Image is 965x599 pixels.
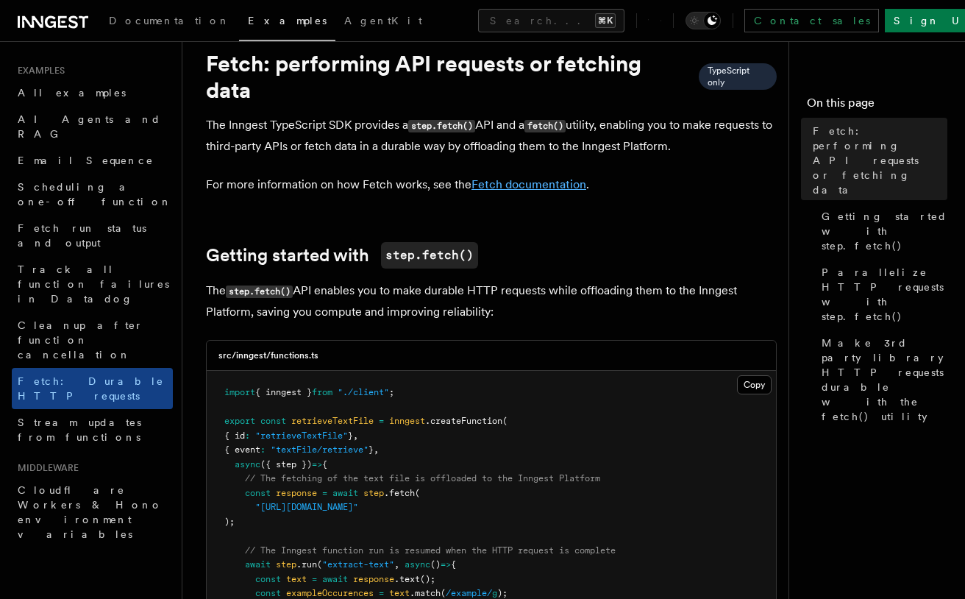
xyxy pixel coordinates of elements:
[405,559,430,570] span: async
[245,545,616,556] span: // The Inngest function run is resumed when the HTTP request is complete
[12,215,173,256] a: Fetch run status and output
[18,222,146,249] span: Fetch run status and output
[18,375,164,402] span: Fetch: Durable HTTP requests
[260,444,266,455] span: :
[312,574,317,584] span: =
[344,15,422,26] span: AgentKit
[255,387,312,397] span: { inngest }
[245,488,271,498] span: const
[276,559,296,570] span: step
[18,181,172,208] span: Scheduling a one-off function
[255,574,281,584] span: const
[492,588,497,598] span: g
[384,488,415,498] span: .fetch
[312,387,332,397] span: from
[420,574,435,584] span: ();
[595,13,616,28] kbd: ⌘K
[276,488,317,498] span: response
[322,459,327,469] span: {
[12,368,173,409] a: Fetch: Durable HTTP requests
[389,416,425,426] span: inngest
[206,174,777,195] p: For more information on how Fetch works, see the .
[807,118,947,203] a: Fetch: performing API requests or fetching data
[471,177,586,191] a: Fetch documentation
[245,430,250,441] span: :
[408,120,475,132] code: step.fetch()
[813,124,947,197] span: Fetch: performing API requests or fetching data
[816,259,947,330] a: Parallelize HTTP requests with step.fetch()
[312,459,322,469] span: =>
[286,574,307,584] span: text
[394,559,399,570] span: ,
[12,79,173,106] a: All examples
[415,488,420,498] span: (
[12,106,173,147] a: AI Agents and RAG
[271,444,368,455] span: "textFile/retrieve"
[353,574,394,584] span: response
[12,174,173,215] a: Scheduling a one-off function
[394,574,420,584] span: .text
[708,65,768,88] span: TypeScript only
[497,588,508,598] span: );
[12,462,79,474] span: Middleware
[822,265,947,324] span: Parallelize HTTP requests with step.fetch()
[260,459,312,469] span: ({ step })
[502,416,508,426] span: (
[18,155,154,166] span: Email Sequence
[338,387,389,397] span: "./client"
[807,94,947,118] h4: On this page
[291,416,374,426] span: retrieveTextFile
[18,113,161,140] span: AI Agents and RAG
[446,588,492,598] span: /example/
[235,459,260,469] span: async
[100,4,239,40] a: Documentation
[18,417,141,443] span: Stream updates from functions
[822,336,947,424] span: Make 3rd party library HTTP requests durable with the fetch() utility
[389,588,410,598] span: text
[322,574,348,584] span: await
[317,559,322,570] span: (
[248,15,327,26] span: Examples
[18,484,163,540] span: Cloudflare Workers & Hono environment variables
[389,387,394,397] span: ;
[226,286,293,298] code: step.fetch()
[374,444,379,455] span: ,
[12,477,173,547] a: Cloudflare Workers & Hono environment variables
[478,9,624,32] button: Search...⌘K
[12,256,173,312] a: Track all function failures in Datadog
[224,430,245,441] span: { id
[224,517,235,527] span: );
[206,115,777,157] p: The Inngest TypeScript SDK provides a API and a utility, enabling you to make requests to third-p...
[206,50,777,103] h1: Fetch: performing API requests or fetching data
[18,87,126,99] span: All examples
[245,559,271,570] span: await
[218,350,318,361] h3: src/inngest/functions.ts
[335,4,431,40] a: AgentKit
[239,4,335,41] a: Examples
[744,9,879,32] a: Contact sales
[368,444,374,455] span: }
[686,12,721,29] button: Toggle dark mode
[206,280,777,322] p: The API enables you to make durable HTTP requests while offloading them to the Inngest Platform, ...
[296,559,317,570] span: .run
[822,209,947,253] span: Getting started with step.fetch()
[260,416,286,426] span: const
[18,263,169,305] span: Track all function failures in Datadog
[12,65,65,77] span: Examples
[18,319,143,361] span: Cleanup after function cancellation
[206,242,478,269] a: Getting started withstep.fetch()
[363,488,384,498] span: step
[224,416,255,426] span: export
[441,559,451,570] span: =>
[255,502,358,512] span: "[URL][DOMAIN_NAME]"
[12,409,173,450] a: Stream updates from functions
[379,588,384,598] span: =
[255,588,281,598] span: const
[109,15,230,26] span: Documentation
[332,488,358,498] span: await
[224,444,260,455] span: { event
[816,203,947,259] a: Getting started with step.fetch()
[353,430,358,441] span: ,
[441,588,446,598] span: (
[816,330,947,430] a: Make 3rd party library HTTP requests durable with the fetch() utility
